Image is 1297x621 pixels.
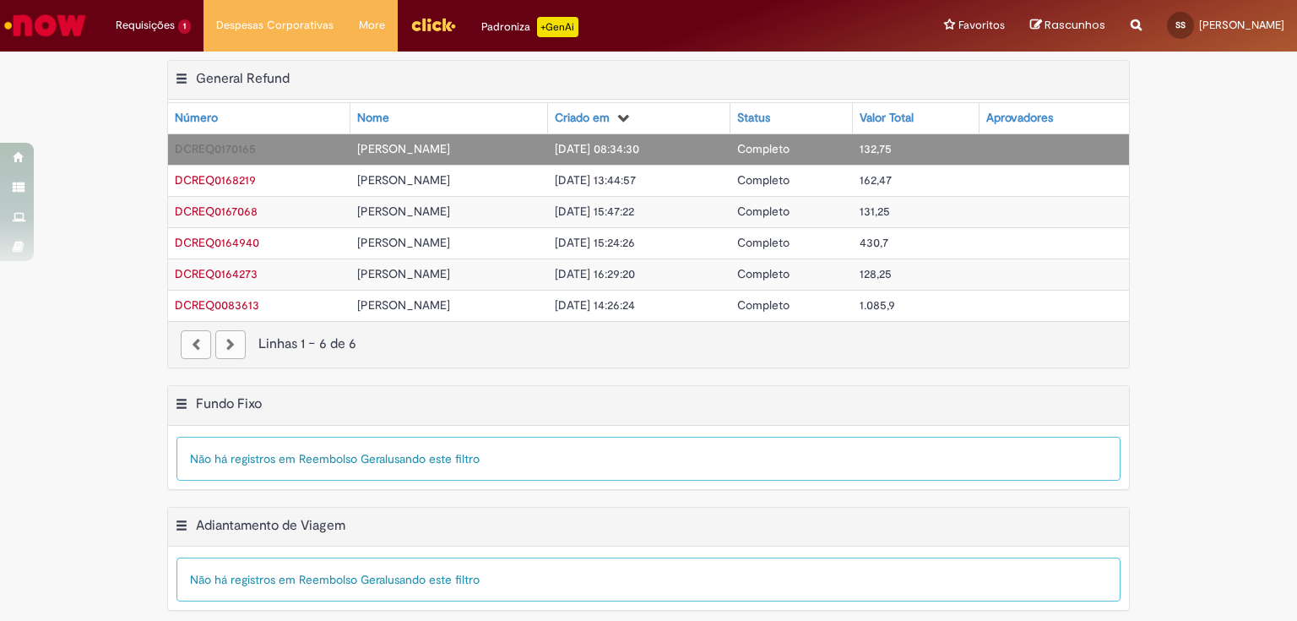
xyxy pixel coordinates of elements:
[860,141,892,156] span: 132,75
[357,204,450,219] span: [PERSON_NAME]
[175,266,258,281] span: DCREQ0164273
[860,266,892,281] span: 128,25
[1030,18,1105,34] a: Rascunhos
[357,172,450,188] span: [PERSON_NAME]
[357,141,450,156] span: [PERSON_NAME]
[555,172,636,188] span: [DATE] 13:44:57
[357,110,389,127] div: Nome
[181,335,1116,354] div: Linhas 1 − 6 de 6
[175,235,259,250] span: DCREQ0164940
[388,572,480,587] span: usando este filtro
[737,297,790,313] span: Completo
[175,172,256,188] span: DCREQ0168219
[555,110,610,127] div: Criado em
[1199,18,1284,32] span: [PERSON_NAME]
[555,204,634,219] span: [DATE] 15:47:22
[481,17,578,37] div: Padroniza
[860,172,892,188] span: 162,47
[175,235,259,250] a: Abrir Registro: DCREQ0164940
[1045,17,1105,33] span: Rascunhos
[958,17,1005,34] span: Favoritos
[860,297,895,313] span: 1.085,9
[737,266,790,281] span: Completo
[175,395,188,417] button: Fundo Fixo Menu de contexto
[176,558,1121,602] div: Não há registros em Reembolso Geral
[175,70,188,92] button: General Refund Menu de contexto
[175,141,256,156] a: Abrir Registro: DCREQ0170165
[737,204,790,219] span: Completo
[216,17,334,34] span: Despesas Corporativas
[410,12,456,37] img: click_logo_yellow_360x200.png
[860,204,890,219] span: 131,25
[176,437,1121,481] div: Não há registros em Reembolso Geral
[860,235,888,250] span: 430,7
[1175,19,1186,30] span: SS
[175,297,259,313] span: DCREQ0083613
[555,141,639,156] span: [DATE] 08:34:30
[357,266,450,281] span: [PERSON_NAME]
[175,141,256,156] span: DCREQ0170165
[175,172,256,188] a: Abrir Registro: DCREQ0168219
[737,110,770,127] div: Status
[359,17,385,34] span: More
[168,321,1129,368] nav: paginação
[737,172,790,188] span: Completo
[175,517,188,539] button: Adiantamento de Viagem Menu de contexto
[175,204,258,219] span: DCREQ0167068
[357,235,450,250] span: [PERSON_NAME]
[737,141,790,156] span: Completo
[175,297,259,313] a: Abrir Registro: DCREQ0083613
[175,110,218,127] div: Número
[986,110,1053,127] div: Aprovadores
[196,70,290,87] h2: General Refund
[737,235,790,250] span: Completo
[357,297,450,313] span: [PERSON_NAME]
[175,266,258,281] a: Abrir Registro: DCREQ0164273
[555,235,635,250] span: [DATE] 15:24:26
[555,297,635,313] span: [DATE] 14:26:24
[860,110,914,127] div: Valor Total
[178,19,191,34] span: 1
[116,17,175,34] span: Requisições
[2,8,89,42] img: ServiceNow
[196,517,345,534] h2: Adiantamento de Viagem
[537,17,578,37] p: +GenAi
[196,395,262,412] h2: Fundo Fixo
[555,266,635,281] span: [DATE] 16:29:20
[175,204,258,219] a: Abrir Registro: DCREQ0167068
[388,451,480,466] span: usando este filtro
